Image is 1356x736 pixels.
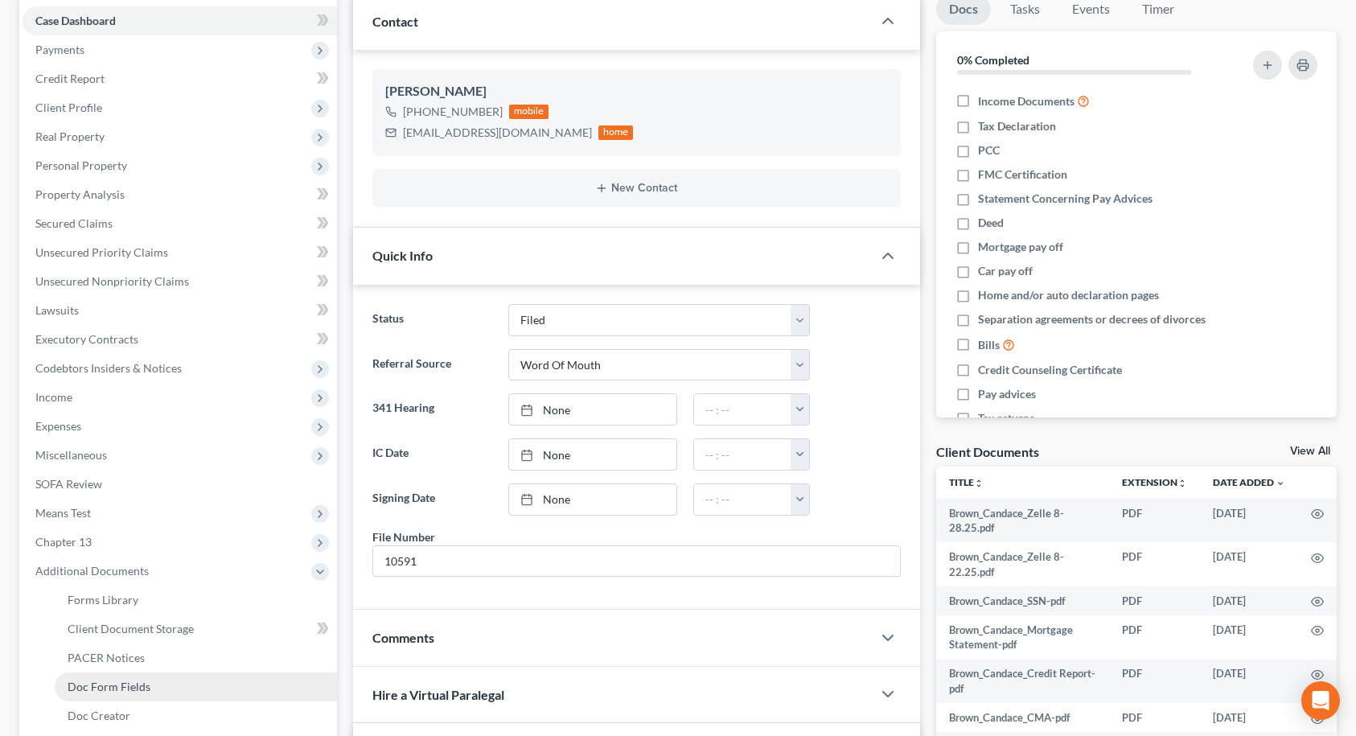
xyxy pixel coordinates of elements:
[978,167,1067,183] span: FMC Certification
[364,483,500,516] label: Signing Date
[372,528,435,545] div: File Number
[35,564,149,578] span: Additional Documents
[1200,499,1298,543] td: [DATE]
[978,239,1063,255] span: Mortgage pay off
[35,43,84,56] span: Payments
[936,586,1109,615] td: Brown_Candace_SSN-pdf
[978,215,1004,231] span: Deed
[35,506,91,520] span: Means Test
[978,287,1159,303] span: Home and/or auto declaration pages
[403,125,592,141] div: [EMAIL_ADDRESS][DOMAIN_NAME]
[364,349,500,381] label: Referral Source
[1290,446,1330,457] a: View All
[35,130,105,143] span: Real Property
[598,125,634,140] div: home
[35,419,81,433] span: Expenses
[68,593,138,606] span: Forms Library
[974,479,984,488] i: unfold_more
[1200,542,1298,586] td: [DATE]
[936,499,1109,543] td: Brown_Candace_Zelle 8-28.25.pdf
[385,82,888,101] div: [PERSON_NAME]
[364,438,500,471] label: IC Date
[68,651,145,664] span: PACER Notices
[55,672,337,701] a: Doc Form Fields
[373,546,900,577] input: --
[978,142,1000,158] span: PCC
[978,311,1206,327] span: Separation agreements or decrees of divorces
[694,484,791,515] input: -- : --
[23,180,337,209] a: Property Analysis
[1109,542,1200,586] td: PDF
[35,14,116,27] span: Case Dashboard
[55,701,337,730] a: Doc Creator
[35,477,102,491] span: SOFA Review
[978,118,1056,134] span: Tax Declaration
[35,101,102,114] span: Client Profile
[35,216,113,230] span: Secured Claims
[364,304,500,336] label: Status
[1177,479,1187,488] i: unfold_more
[68,622,194,635] span: Client Document Storage
[23,64,337,93] a: Credit Report
[1109,586,1200,615] td: PDF
[23,470,337,499] a: SOFA Review
[978,362,1122,378] span: Credit Counseling Certificate
[372,14,418,29] span: Contact
[509,439,676,470] a: None
[1109,660,1200,704] td: PDF
[35,303,79,317] span: Lawsuits
[55,586,337,615] a: Forms Library
[694,439,791,470] input: -- : --
[978,191,1153,207] span: Statement Concerning Pay Advices
[1200,615,1298,660] td: [DATE]
[385,182,888,195] button: New Contact
[23,6,337,35] a: Case Dashboard
[23,209,337,238] a: Secured Claims
[364,393,500,426] label: 341 Hearing
[35,187,125,201] span: Property Analysis
[55,643,337,672] a: PACER Notices
[35,535,92,549] span: Chapter 13
[509,394,676,425] a: None
[372,630,434,645] span: Comments
[23,325,337,354] a: Executory Contracts
[978,386,1036,402] span: Pay advices
[1213,476,1285,488] a: Date Added expand_more
[1200,586,1298,615] td: [DATE]
[35,274,189,288] span: Unsecured Nonpriority Claims
[55,615,337,643] a: Client Document Storage
[957,53,1029,67] strong: 0% Completed
[1122,476,1187,488] a: Extensionunfold_more
[1200,703,1298,732] td: [DATE]
[936,703,1109,732] td: Brown_Candace_CMA-pdf
[978,410,1034,426] span: Tax returns
[1301,681,1340,720] div: Open Intercom Messenger
[35,72,105,85] span: Credit Report
[936,443,1039,460] div: Client Documents
[23,296,337,325] a: Lawsuits
[936,615,1109,660] td: Brown_Candace_Mortgage Statement-pdf
[403,104,503,120] div: [PHONE_NUMBER]
[1109,615,1200,660] td: PDF
[35,361,182,375] span: Codebtors Insiders & Notices
[1109,499,1200,543] td: PDF
[68,709,130,722] span: Doc Creator
[23,238,337,267] a: Unsecured Priority Claims
[35,158,127,172] span: Personal Property
[936,660,1109,704] td: Brown_Candace_Credit Report-pdf
[23,267,337,296] a: Unsecured Nonpriority Claims
[68,680,150,693] span: Doc Form Fields
[1200,660,1298,704] td: [DATE]
[1109,703,1200,732] td: PDF
[35,332,138,346] span: Executory Contracts
[949,476,984,488] a: Titleunfold_more
[694,394,791,425] input: -- : --
[35,390,72,404] span: Income
[978,263,1033,279] span: Car pay off
[372,248,433,263] span: Quick Info
[509,105,549,119] div: mobile
[936,542,1109,586] td: Brown_Candace_Zelle 8-22.25.pdf
[978,337,1000,353] span: Bills
[372,687,504,702] span: Hire a Virtual Paralegal
[35,245,168,259] span: Unsecured Priority Claims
